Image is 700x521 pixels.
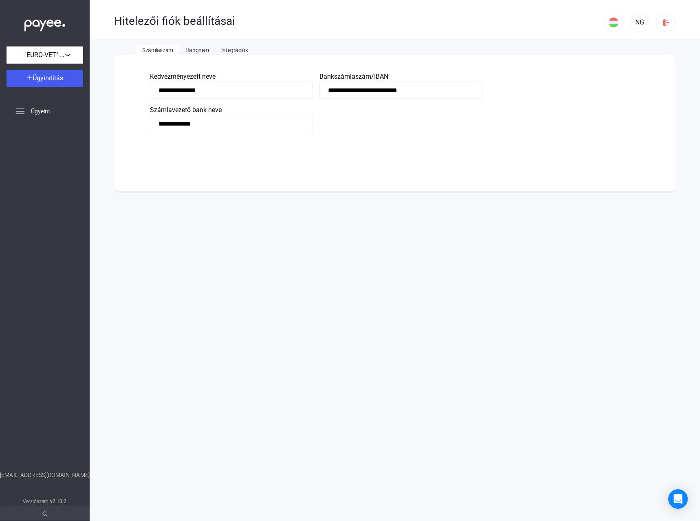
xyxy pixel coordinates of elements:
span: Integrációk [221,47,248,53]
img: white-payee-white-dot.svg [24,15,65,32]
img: list.svg [15,106,24,116]
div: Hitelezői fiók beállításai [114,14,604,28]
strong: v2.10.2 [50,499,67,504]
img: arrow-double-left-grey.svg [42,511,47,516]
button: Integrációk [215,45,254,55]
img: plus-white.svg [27,75,33,80]
span: Hangnem [185,47,209,53]
span: Ügyindítás [33,74,63,82]
span: Kedvezményezett neve [150,73,216,80]
button: HU [604,13,623,32]
button: Ügyindítás [7,70,83,87]
button: NG [630,13,649,32]
img: logout-red [662,18,670,27]
button: "EURO-VET" Kft. [7,46,83,64]
div: Open Intercom Messenger [668,489,688,509]
button: Hangnem [179,45,215,55]
div: NG [633,18,647,27]
span: Bankszámlaszám/IBAN [319,73,388,80]
button: Számlaszám [136,45,179,55]
span: Számlavezető bank neve [150,106,222,114]
span: Ügyeim [31,106,50,116]
span: Számlaszám [142,47,173,53]
span: "EURO-VET" Kft. [24,50,65,60]
img: HU [609,18,619,27]
button: logout-red [656,13,676,32]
